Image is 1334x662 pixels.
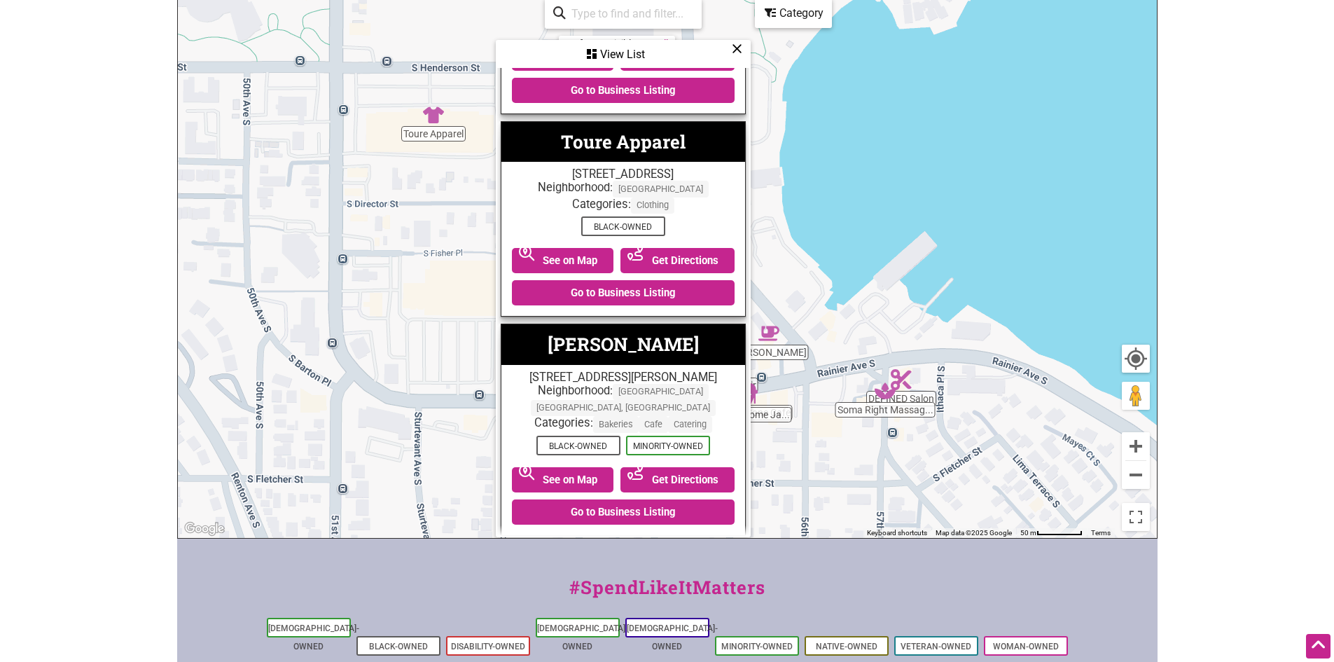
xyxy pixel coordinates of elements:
a: Get Directions [620,248,735,273]
span: 50 m [1020,529,1036,537]
span: Cafe [639,416,668,432]
a: Native-Owned [816,642,877,651]
a: Disability-Owned [451,642,525,651]
a: Woman-Owned [993,642,1059,651]
a: Minority-Owned [721,642,793,651]
button: Map Scale: 50 m per 62 pixels [1016,528,1087,538]
div: [STREET_ADDRESS][PERSON_NAME] [508,371,738,384]
a: See on Map [512,248,614,273]
span: Minority-Owned [626,436,710,455]
div: Umami Kushi [758,323,779,344]
button: Zoom in [1122,432,1150,460]
span: Clothing [631,198,674,214]
span: Map data ©2025 Google [936,529,1012,537]
span: Black-Owned [581,216,665,236]
div: Creamy Cone Cafe [739,383,760,404]
span: Bakeries [593,416,639,432]
div: Toure Apparel [423,104,444,125]
div: #SpendLikeItMatters [177,574,1158,615]
div: See a list of the visible businesses [496,40,751,537]
button: Keyboard shortcuts [867,528,927,538]
div: Categories: [508,198,738,214]
a: Toure Apparel [561,130,686,153]
button: Zoom out [1122,461,1150,489]
span: [GEOGRAPHIC_DATA] [613,384,709,400]
div: Scroll Back to Top [1306,634,1330,658]
a: Black-Owned [369,642,428,651]
a: Open this area in Google Maps (opens a new window) [181,520,228,538]
span: Catering [668,416,712,432]
div: Just Like Home Jamaican Kitchen [735,385,756,406]
button: Drag Pegman onto the map to open Street View [1122,382,1150,410]
a: Go to Business Listing [512,78,735,103]
a: [DEMOGRAPHIC_DATA]-Owned [537,623,628,651]
a: [PERSON_NAME] [548,332,699,356]
a: Veteran-Owned [901,642,971,651]
div: Categories: [508,416,738,432]
div: Neighborhood: [508,384,738,417]
a: See All [640,38,668,49]
div: Soma Right Massage LLC [875,380,896,401]
div: [STREET_ADDRESS] [508,167,738,181]
a: Go to Business Listing [512,499,735,525]
span: Black-Owned [536,436,620,455]
a: [DEMOGRAPHIC_DATA]-Owned [268,623,359,651]
a: [DEMOGRAPHIC_DATA]-Owned [627,623,718,651]
div: DEFINED Salon [891,369,912,390]
div: View List [497,41,749,68]
span: [GEOGRAPHIC_DATA] [613,181,709,197]
span: [GEOGRAPHIC_DATA], [GEOGRAPHIC_DATA] [531,400,716,416]
button: Your Location [1122,345,1150,373]
a: Get Directions [620,467,735,492]
button: Toggle fullscreen view [1120,502,1151,532]
img: Google [181,520,228,538]
a: Terms [1091,529,1111,537]
a: Go to Business Listing [512,280,735,305]
div: Neighborhood: [508,181,738,197]
div: 7 of 1210 visible [566,38,636,49]
a: See on Map [512,467,614,492]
